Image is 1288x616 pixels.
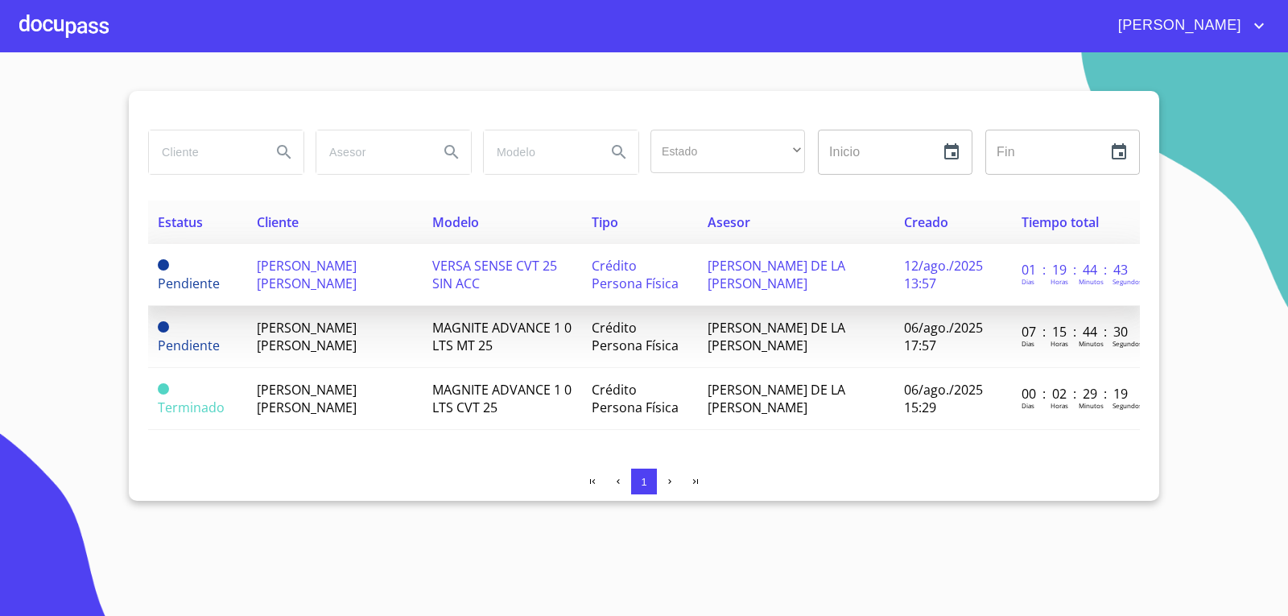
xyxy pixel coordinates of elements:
button: Search [432,133,471,172]
span: Terminado [158,383,169,395]
p: Segundos [1113,277,1142,286]
span: Asesor [708,213,750,231]
button: Search [265,133,303,172]
span: [PERSON_NAME] DE LA [PERSON_NAME] [708,319,845,354]
input: search [484,130,593,174]
span: Tiempo total [1022,213,1099,231]
span: [PERSON_NAME] [PERSON_NAME] [257,381,357,416]
div: ​ [650,130,805,173]
span: Terminado [158,399,225,416]
span: Estatus [158,213,203,231]
span: [PERSON_NAME] [PERSON_NAME] [257,257,357,292]
p: Horas [1051,339,1068,348]
p: Dias [1022,401,1034,410]
span: Pendiente [158,275,220,292]
p: Segundos [1113,401,1142,410]
button: 1 [631,469,657,494]
p: Horas [1051,401,1068,410]
button: Search [600,133,638,172]
p: Dias [1022,277,1034,286]
span: Tipo [592,213,618,231]
p: Dias [1022,339,1034,348]
span: Cliente [257,213,299,231]
span: MAGNITE ADVANCE 1 0 LTS CVT 25 [432,381,572,416]
span: [PERSON_NAME] [1106,13,1249,39]
span: [PERSON_NAME] [PERSON_NAME] [257,319,357,354]
p: Horas [1051,277,1068,286]
span: Crédito Persona Física [592,381,679,416]
p: Segundos [1113,339,1142,348]
span: MAGNITE ADVANCE 1 0 LTS MT 25 [432,319,572,354]
span: Crédito Persona Física [592,257,679,292]
span: Modelo [432,213,479,231]
span: [PERSON_NAME] DE LA [PERSON_NAME] [708,257,845,292]
p: Minutos [1079,401,1104,410]
span: Crédito Persona Física [592,319,679,354]
span: Creado [904,213,948,231]
p: 00 : 02 : 29 : 19 [1022,385,1130,403]
span: Pendiente [158,321,169,333]
p: Minutos [1079,277,1104,286]
span: 1 [641,476,646,488]
span: [PERSON_NAME] DE LA [PERSON_NAME] [708,381,845,416]
span: 06/ago./2025 17:57 [904,319,983,354]
span: 12/ago./2025 13:57 [904,257,983,292]
span: Pendiente [158,259,169,271]
p: 01 : 19 : 44 : 43 [1022,261,1130,279]
button: account of current user [1106,13,1269,39]
input: search [316,130,426,174]
p: Minutos [1079,339,1104,348]
input: search [149,130,258,174]
span: Pendiente [158,337,220,354]
span: VERSA SENSE CVT 25 SIN ACC [432,257,557,292]
span: 06/ago./2025 15:29 [904,381,983,416]
p: 07 : 15 : 44 : 30 [1022,323,1130,341]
